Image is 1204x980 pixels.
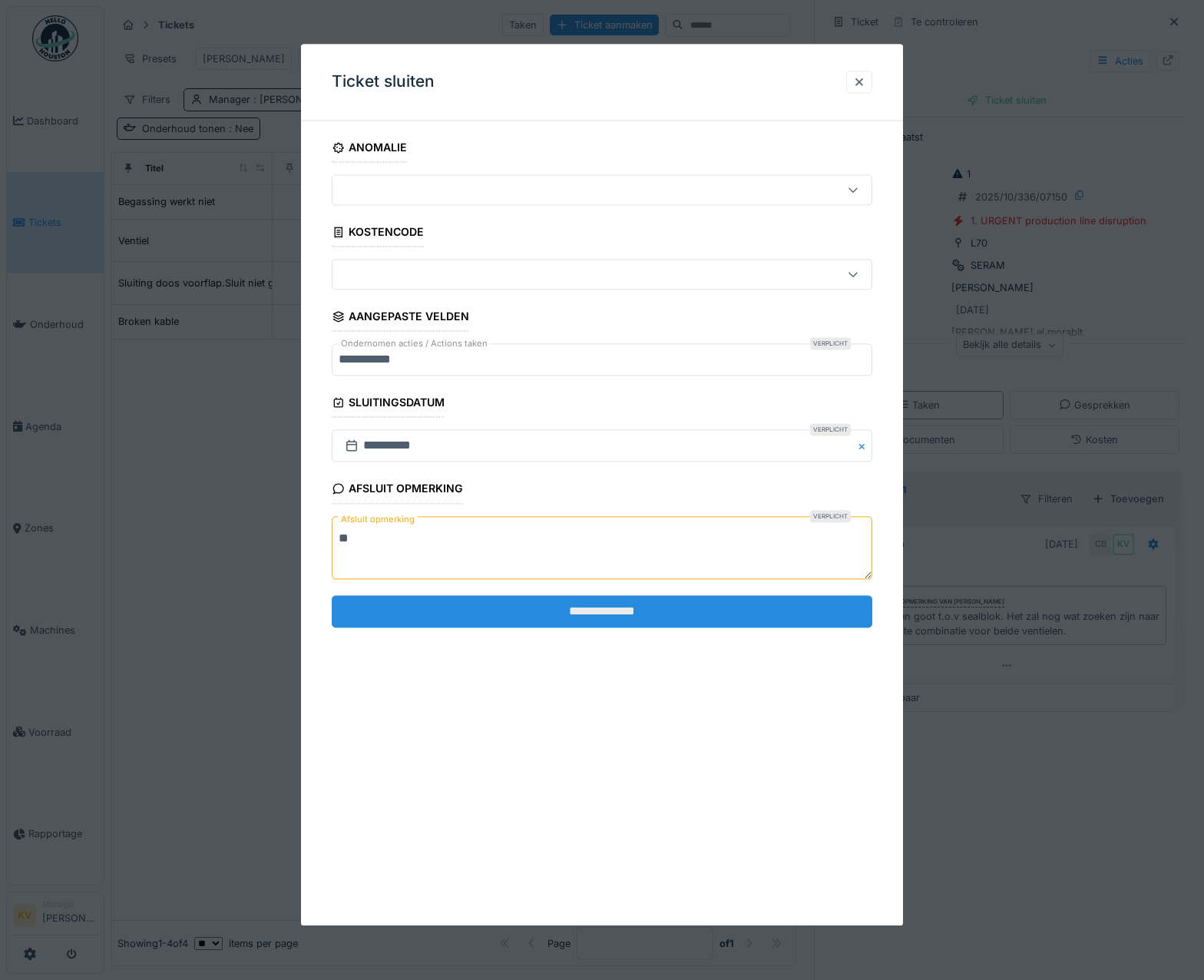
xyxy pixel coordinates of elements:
div: Sluitingsdatum [332,392,445,418]
button: Close [855,430,872,462]
div: Verplicht [810,510,851,522]
div: Afsluit opmerking [332,478,463,504]
div: Anomalie [332,136,407,162]
div: Verplicht [810,338,851,350]
div: Aangepaste velden [332,306,469,332]
div: Verplicht [810,424,851,436]
h3: Ticket sluiten [332,72,435,91]
div: Kostencode [332,221,424,247]
label: Ondernomen acties / Actions taken [338,338,491,351]
label: Afsluit opmerking [338,510,418,529]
